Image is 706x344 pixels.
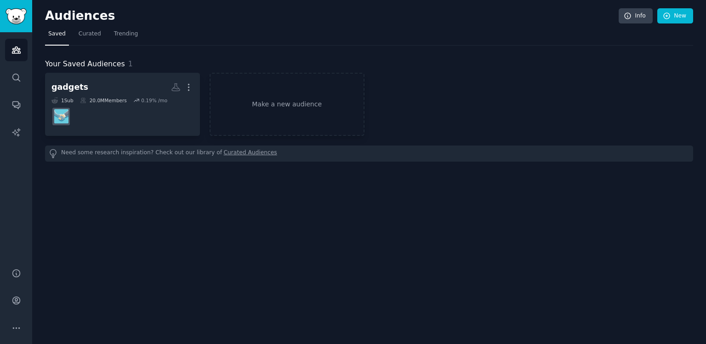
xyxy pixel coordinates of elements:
[45,58,125,70] span: Your Saved Audiences
[48,30,66,38] span: Saved
[210,73,364,136] a: Make a new audience
[79,30,101,38] span: Curated
[224,149,277,158] a: Curated Audiences
[54,109,68,123] img: technology
[657,8,693,24] a: New
[75,27,104,46] a: Curated
[128,59,133,68] span: 1
[51,97,74,104] div: 1 Sub
[51,82,88,93] div: gadgets
[141,97,167,104] div: 0.19 % /mo
[45,73,200,136] a: gadgets1Sub20.0MMembers0.19% /motechnology
[6,8,27,24] img: GummySearch logo
[45,9,619,23] h2: Audiences
[111,27,141,46] a: Trending
[45,146,693,162] div: Need some research inspiration? Check out our library of
[114,30,138,38] span: Trending
[45,27,69,46] a: Saved
[80,97,127,104] div: 20.0M Members
[619,8,653,24] a: Info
